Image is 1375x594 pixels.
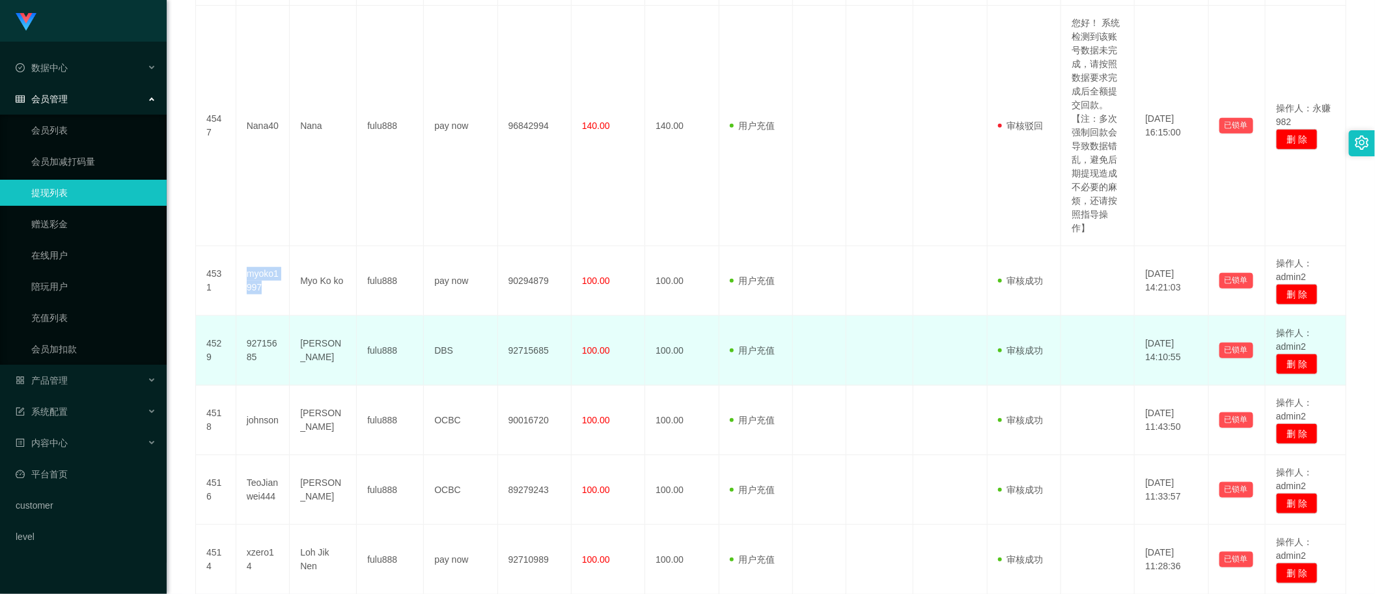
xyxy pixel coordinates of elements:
[16,524,156,550] a: level
[1276,354,1318,375] button: 删 除
[582,276,610,286] span: 100.00
[582,554,610,565] span: 100.00
[31,211,156,237] a: 赠送彩金
[582,415,610,425] span: 100.00
[582,345,610,356] span: 100.00
[730,345,775,356] span: 用户充值
[1219,482,1253,498] button: 已锁单
[1219,552,1253,567] button: 已锁单
[196,386,236,455] td: 4518
[424,455,497,525] td: OCBC
[498,455,572,525] td: 89279243
[1355,135,1369,150] i: 图标: setting
[31,336,156,362] a: 会员加扣款
[1135,455,1208,525] td: [DATE] 11:33:57
[645,386,719,455] td: 100.00
[1276,493,1318,514] button: 删 除
[16,13,36,31] img: logo.9652507e.png
[998,345,1044,356] span: 审核成功
[1219,343,1253,358] button: 已锁单
[16,438,25,447] i: 图标: profile
[498,246,572,316] td: 90294879
[16,461,156,487] a: 图标: dashboard平台首页
[498,386,572,455] td: 90016720
[730,485,775,495] span: 用户充值
[1135,246,1208,316] td: [DATE] 14:21:03
[582,120,610,131] span: 140.00
[31,180,156,206] a: 提现列表
[290,316,357,386] td: [PERSON_NAME]
[236,386,290,455] td: johnson
[236,246,290,316] td: myoko1997
[730,554,775,565] span: 用户充值
[424,6,497,246] td: pay now
[16,94,25,104] i: 图标: table
[31,242,156,268] a: 在线用户
[1276,328,1312,352] span: 操作人：admin2
[645,246,719,316] td: 100.00
[1276,537,1312,561] span: 操作人：admin2
[1276,129,1318,150] button: 删 除
[424,316,497,386] td: DBS
[290,246,357,316] td: Myo Ko ko
[1276,284,1318,305] button: 删 除
[357,386,424,455] td: fulu888
[16,407,25,416] i: 图标: form
[998,120,1044,131] span: 审核驳回
[1219,118,1253,134] button: 已锁单
[236,6,290,246] td: Nana40
[1061,6,1135,246] td: 您好！ 系统检测到该账号数据未完成，请按照数据要求完成后全额提交回款。【注：多次强制回款会导致数据错乱，避免后期提现造成不必要的麻烦，还请按照指导操作】
[998,485,1044,495] span: 审核成功
[16,375,68,386] span: 产品管理
[645,6,719,246] td: 140.00
[1219,412,1253,428] button: 已锁单
[1135,386,1208,455] td: [DATE] 11:43:50
[498,316,572,386] td: 92715685
[1276,397,1312,421] span: 操作人：admin2
[196,316,236,386] td: 4529
[1135,6,1208,246] td: [DATE] 16:15:00
[16,94,68,104] span: 会员管理
[16,63,68,73] span: 数据中心
[998,415,1044,425] span: 审核成功
[582,485,610,495] span: 100.00
[236,455,290,525] td: TeoJianwei444
[16,492,156,518] a: customer
[357,246,424,316] td: fulu888
[645,316,719,386] td: 100.00
[424,246,497,316] td: pay now
[357,455,424,525] td: fulu888
[31,148,156,175] a: 会员加减打码量
[498,6,572,246] td: 96842994
[1135,316,1208,386] td: [DATE] 14:10:55
[424,386,497,455] td: OCBC
[196,246,236,316] td: 4531
[730,276,775,286] span: 用户充值
[1276,103,1331,127] span: 操作人：永赚982
[31,274,156,300] a: 陪玩用户
[290,6,357,246] td: Nana
[357,6,424,246] td: fulu888
[16,406,68,417] span: 系统配置
[196,6,236,246] td: 4547
[1276,563,1318,584] button: 删 除
[290,386,357,455] td: [PERSON_NAME]
[357,316,424,386] td: fulu888
[16,63,25,72] i: 图标: check-circle-o
[998,276,1044,286] span: 审核成功
[998,554,1044,565] span: 审核成功
[645,455,719,525] td: 100.00
[1219,273,1253,289] button: 已锁单
[1276,258,1312,282] span: 操作人：admin2
[31,305,156,331] a: 充值列表
[730,415,775,425] span: 用户充值
[290,455,357,525] td: [PERSON_NAME]
[1276,467,1312,491] span: 操作人：admin2
[16,376,25,385] i: 图标: appstore-o
[16,438,68,448] span: 内容中心
[31,117,156,143] a: 会员列表
[196,455,236,525] td: 4516
[730,120,775,131] span: 用户充值
[1276,423,1318,444] button: 删 除
[236,316,290,386] td: 92715685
